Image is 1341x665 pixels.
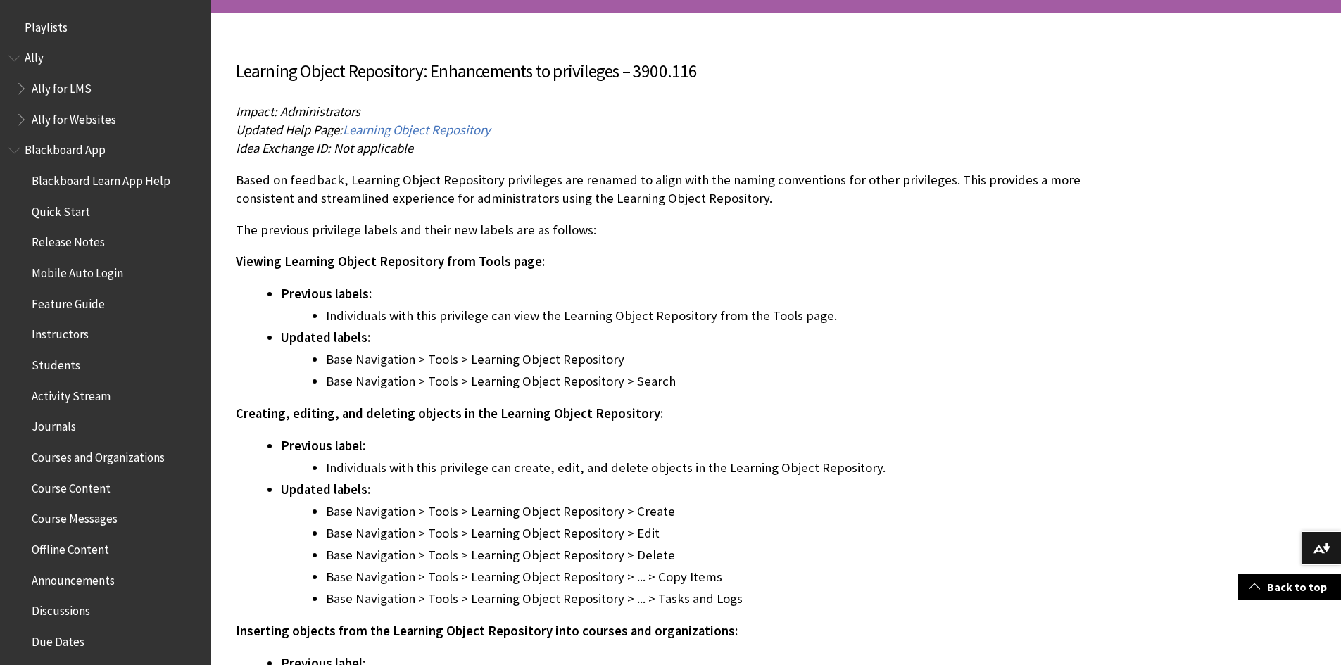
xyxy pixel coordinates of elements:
span: Playlists [25,15,68,34]
span: Idea Exchange ID: Not applicable [236,140,413,156]
li: Base Navigation > Tools > Learning Object Repository > ... > Copy Items [326,567,1109,587]
li: Base Navigation > Tools > Learning Object Repository > Create [326,502,1109,521]
nav: Book outline for Anthology Ally Help [8,46,203,132]
span: Previous label: [281,438,365,454]
li: Individuals with this privilege can create, edit, and delete objects in the Learning Object Repos... [326,458,1109,478]
span: Impact: Administrators [236,103,360,120]
span: Blackboard App [25,139,106,158]
a: Back to top [1238,574,1341,600]
span: Updated labels: [281,329,370,346]
span: Quick Start [32,200,90,219]
span: Journals [32,415,76,434]
a: Learning Object Repository [343,122,491,139]
span: Ally for LMS [32,77,92,96]
span: Ally for Websites [32,108,116,127]
span: Activity Stream [32,384,111,403]
span: Learning Object Repository [343,122,491,138]
li: Base Navigation > Tools > Learning Object Repository > Search [326,372,1109,391]
h3: Learning Object Repository: Enhancements to privileges – 3900.116 [236,58,1109,85]
span: Instructors [32,323,89,342]
span: Viewing Learning Object Repository from Tools page: [236,253,545,270]
span: Ally [25,46,44,65]
li: Base Navigation > Tools > Learning Object Repository > Edit [326,524,1109,543]
span: Updated Help Page: [236,122,343,138]
span: Mobile Auto Login [32,261,123,280]
li: Individuals with this privilege can view the Learning Object Repository from the Tools page. [326,306,1109,326]
p: Based on feedback, Learning Object Repository privileges are renamed to align with the naming con... [236,171,1109,208]
span: Offline Content [32,538,109,557]
p: The previous privilege labels and their new labels are as follows: [236,221,1109,239]
li: Base Navigation > Tools > Learning Object Repository > ... > Tasks and Logs [326,589,1109,609]
span: Announcements [32,569,115,588]
span: Courses and Organizations [32,445,165,464]
span: Discussions [32,599,90,618]
span: Creating, editing, and deleting objects in the Learning Object Repository: [236,405,663,422]
span: Course Content [32,476,111,495]
li: Base Navigation > Tools > Learning Object Repository > Delete [326,545,1109,565]
span: Blackboard Learn App Help [32,169,170,188]
span: Due Dates [32,630,84,649]
li: Base Navigation > Tools > Learning Object Repository [326,350,1109,369]
span: Previous labels: [281,286,372,302]
span: Course Messages [32,507,118,526]
span: Students [32,353,80,372]
span: Inserting objects from the Learning Object Repository into courses and organizations: [236,623,738,639]
span: Release Notes [32,231,105,250]
nav: Book outline for Playlists [8,15,203,39]
span: Updated labels: [281,481,370,498]
span: Feature Guide [32,292,105,311]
